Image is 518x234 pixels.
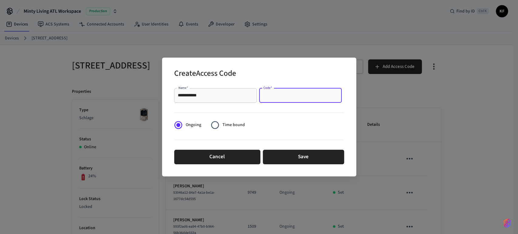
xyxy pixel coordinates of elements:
[174,150,260,164] button: Cancel
[178,85,188,90] label: Name
[263,85,272,90] label: Code
[222,122,245,128] span: Time bound
[263,150,344,164] button: Save
[186,122,201,128] span: Ongoing
[503,218,511,228] img: SeamLogoGradient.69752ec5.svg
[174,65,236,83] h2: Create Access Code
